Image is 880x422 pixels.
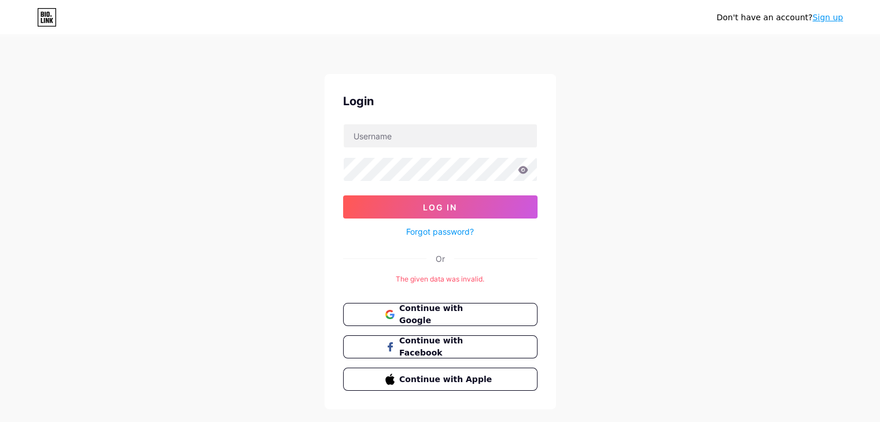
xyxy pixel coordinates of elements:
[423,202,457,212] span: Log In
[30,30,127,39] div: Domain: [DOMAIN_NAME]
[343,92,537,110] div: Login
[812,13,843,22] a: Sign up
[343,274,537,284] div: The given data was invalid.
[399,302,495,327] span: Continue with Google
[115,67,124,76] img: tab_keywords_by_traffic_grey.svg
[406,225,474,238] a: Forgot password?
[19,30,28,39] img: website_grey.svg
[343,368,537,391] button: Continue with Apple
[343,195,537,219] button: Log In
[128,68,195,76] div: Keywords by Traffic
[716,12,843,24] div: Don't have an account?
[32,18,57,28] div: v 4.0.24
[344,124,537,147] input: Username
[343,303,537,326] button: Continue with Google
[31,67,40,76] img: tab_domain_overview_orange.svg
[399,373,495,386] span: Continue with Apple
[19,18,28,28] img: logo_orange.svg
[436,253,445,265] div: Or
[399,335,495,359] span: Continue with Facebook
[44,68,104,76] div: Domain Overview
[343,335,537,358] button: Continue with Facebook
